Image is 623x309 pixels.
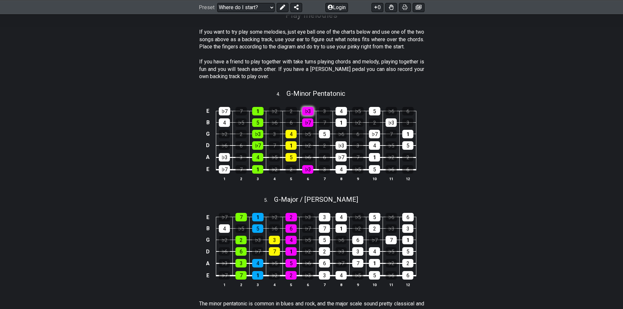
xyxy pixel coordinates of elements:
div: 3 [319,213,330,221]
div: 5 [252,118,263,127]
div: ♭5 [269,259,280,267]
div: 1 [336,224,347,233]
th: 7 [316,281,333,288]
div: 7 [386,236,397,244]
div: ♭5 [386,247,397,256]
th: 4 [266,281,283,288]
th: 11 [383,175,400,182]
div: 2 [286,107,297,115]
div: ♭7 [369,130,380,138]
th: 5 [283,175,300,182]
div: ♭5 [302,236,313,244]
div: 1 [252,271,263,280]
div: 1 [369,259,380,267]
div: 6 [286,224,297,233]
button: Share Preset [290,3,302,12]
div: 7 [235,107,247,115]
div: ♭3 [302,165,313,174]
div: ♭6 [386,107,397,115]
div: ♭7 [369,236,380,244]
div: 5 [402,247,413,256]
div: 3 [402,224,413,233]
div: ♭2 [386,153,397,162]
th: 8 [333,281,350,288]
button: Create image [413,3,424,12]
div: 2 [286,271,297,280]
div: 4 [336,165,347,174]
div: 1 [369,153,380,162]
div: ♭7 [302,118,313,127]
div: 6 [402,165,413,174]
div: 5 [369,271,380,280]
div: 3 [319,165,330,174]
div: ♭6 [386,165,397,174]
div: 5 [252,224,263,233]
div: 3 [319,271,330,280]
div: ♭7 [252,141,263,150]
div: ♭2 [352,118,363,127]
div: 1 [286,247,297,256]
div: 5 [369,165,380,174]
div: ♭6 [219,141,230,150]
th: 9 [350,175,366,182]
span: G - Major / [PERSON_NAME] [274,196,358,203]
div: 5 [286,259,297,267]
th: 12 [400,281,416,288]
div: 1 [252,165,263,174]
div: 6 [402,107,414,115]
div: 7 [269,247,280,256]
div: 4 [336,213,347,221]
td: B [204,223,212,234]
div: 5 [369,213,380,221]
th: 1 [216,175,233,182]
div: 6 [235,247,247,256]
th: 6 [300,175,316,182]
div: 1 [252,213,264,221]
div: ♭7 [219,107,230,115]
div: ♭3 [386,118,397,127]
button: Login [325,3,348,12]
div: 7 [235,165,247,174]
div: ♭6 [269,118,280,127]
div: 3 [269,130,280,138]
div: 4 [336,107,347,115]
div: 1 [336,118,347,127]
div: 4 [286,130,297,138]
div: 5 [319,236,330,244]
div: ♭7 [302,224,313,233]
div: 1 [286,141,297,150]
div: ♭2 [219,236,230,244]
td: E [204,163,212,176]
th: 4 [266,175,283,182]
div: ♭6 [302,153,313,162]
div: ♭2 [352,224,363,233]
span: 5 . [264,197,274,204]
div: 4 [252,259,263,267]
td: D [204,140,212,151]
div: 1 [402,130,413,138]
div: ♭3 [252,236,263,244]
div: 3 [235,153,247,162]
div: ♭2 [219,130,230,138]
td: A [204,257,212,269]
div: ♭7 [252,247,263,256]
th: 8 [333,175,350,182]
div: ♭5 [352,165,363,174]
td: B [204,117,212,128]
div: 4 [286,236,297,244]
th: 12 [400,175,416,182]
div: 3 [319,107,330,115]
th: 10 [366,175,383,182]
div: 1 [252,107,264,115]
div: ♭6 [219,247,230,256]
div: ♭3 [336,247,347,256]
th: 6 [300,281,316,288]
td: E [204,269,212,282]
div: 6 [402,213,414,221]
td: G [204,128,212,140]
span: 4 . [277,91,286,98]
div: 2 [319,247,330,256]
div: ♭5 [302,130,313,138]
div: ♭7 [219,271,230,280]
div: ♭2 [269,107,280,115]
